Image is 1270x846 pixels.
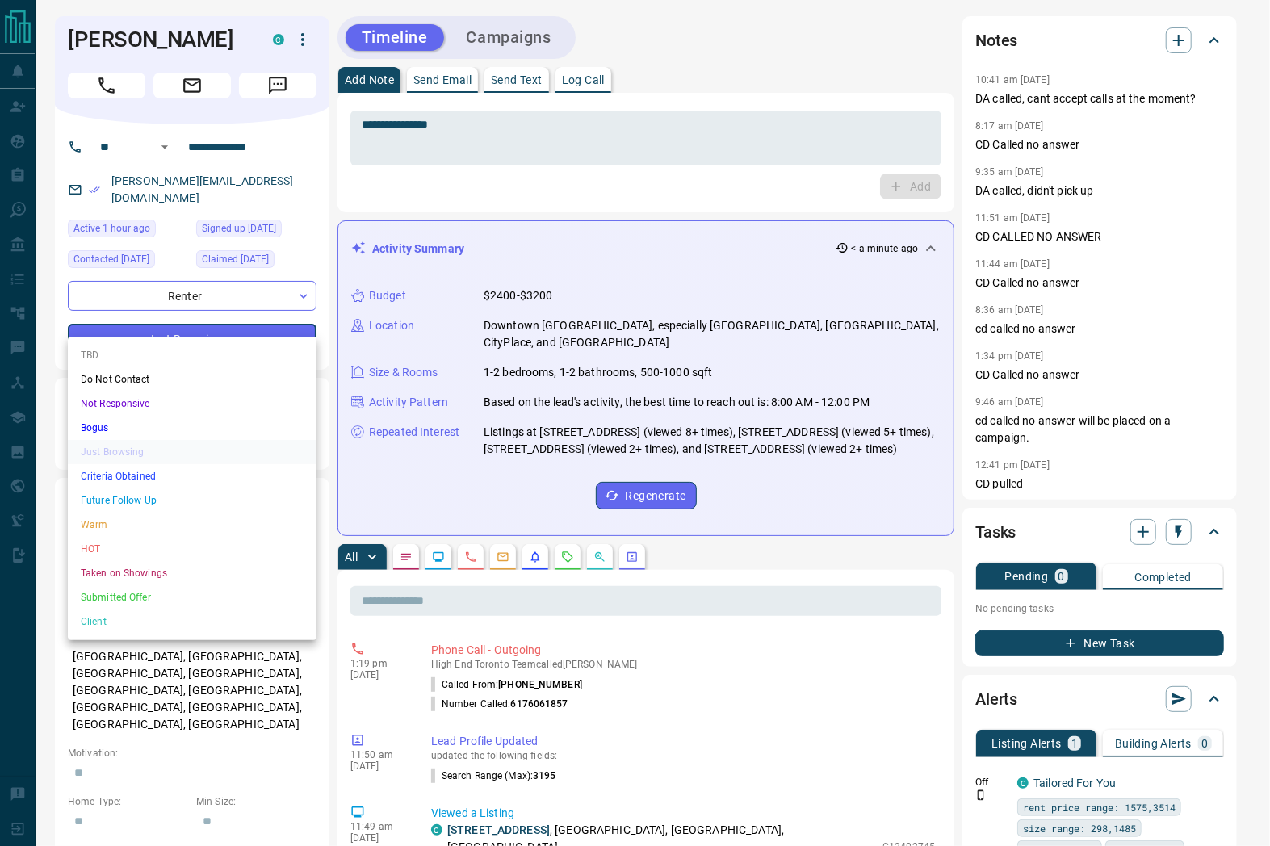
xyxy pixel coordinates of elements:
[68,609,316,634] li: Client
[68,537,316,561] li: HOT
[68,585,316,609] li: Submitted Offer
[68,561,316,585] li: Taken on Showings
[68,513,316,537] li: Warm
[68,416,316,440] li: Bogus
[68,343,316,367] li: TBD
[68,488,316,513] li: Future Follow Up
[68,392,316,416] li: Not Responsive
[68,367,316,392] li: Do Not Contact
[68,464,316,488] li: Criteria Obtained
